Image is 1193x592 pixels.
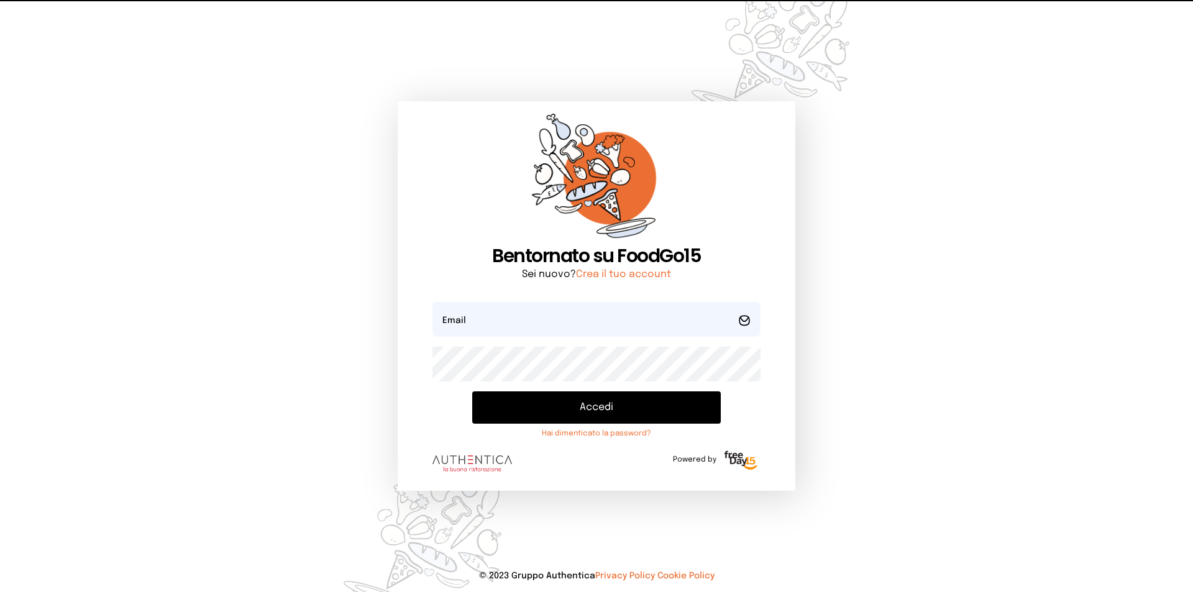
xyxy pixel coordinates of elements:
a: Hai dimenticato la password? [472,429,721,439]
img: logo.8f33a47.png [432,455,512,471]
button: Accedi [472,391,721,424]
img: logo-freeday.3e08031.png [721,449,761,473]
span: Powered by [673,455,716,465]
h1: Bentornato su FoodGo15 [432,245,761,267]
img: sticker-orange.65babaf.png [532,114,661,245]
a: Crea il tuo account [576,269,671,280]
a: Privacy Policy [595,572,655,580]
p: © 2023 Gruppo Authentica [20,570,1173,582]
a: Cookie Policy [657,572,715,580]
p: Sei nuovo? [432,267,761,282]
